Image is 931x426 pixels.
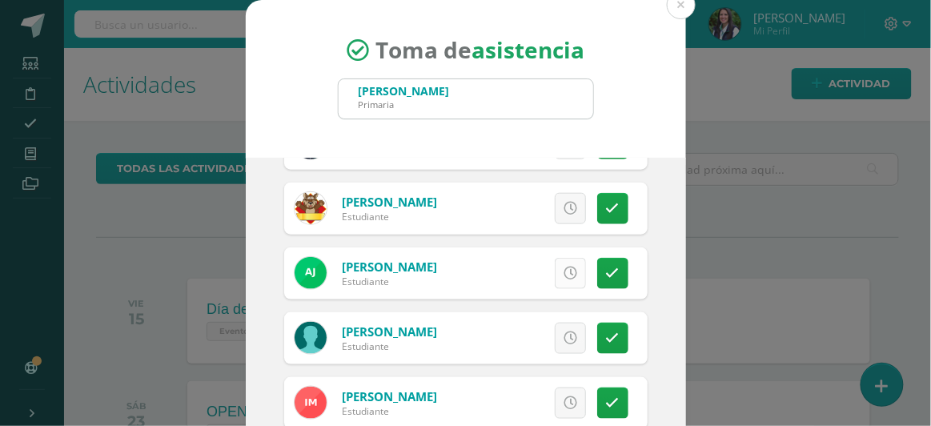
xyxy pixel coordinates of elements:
[342,210,437,223] div: Estudiante
[342,194,437,210] a: [PERSON_NAME]
[375,35,584,66] span: Toma de
[342,259,437,275] a: [PERSON_NAME]
[342,275,437,288] div: Estudiante
[295,322,327,354] img: 58ffec4d225791432336a1258d8ae31c.png
[359,98,450,111] div: Primaria
[295,257,327,289] img: 86a90ffd6881a8bc48b47ba80fd2a998.png
[339,79,593,119] input: Busca un grado o sección aquí...
[342,388,437,404] a: [PERSON_NAME]
[295,387,327,419] img: a04c11a478f083c3992c51876ff1a651.png
[295,192,327,224] img: 7d23c3695f04aac6de360b010e4dd927.png
[342,340,437,353] div: Estudiante
[359,83,450,98] div: [PERSON_NAME]
[472,35,584,66] strong: asistencia
[342,404,437,418] div: Estudiante
[342,324,437,340] a: [PERSON_NAME]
